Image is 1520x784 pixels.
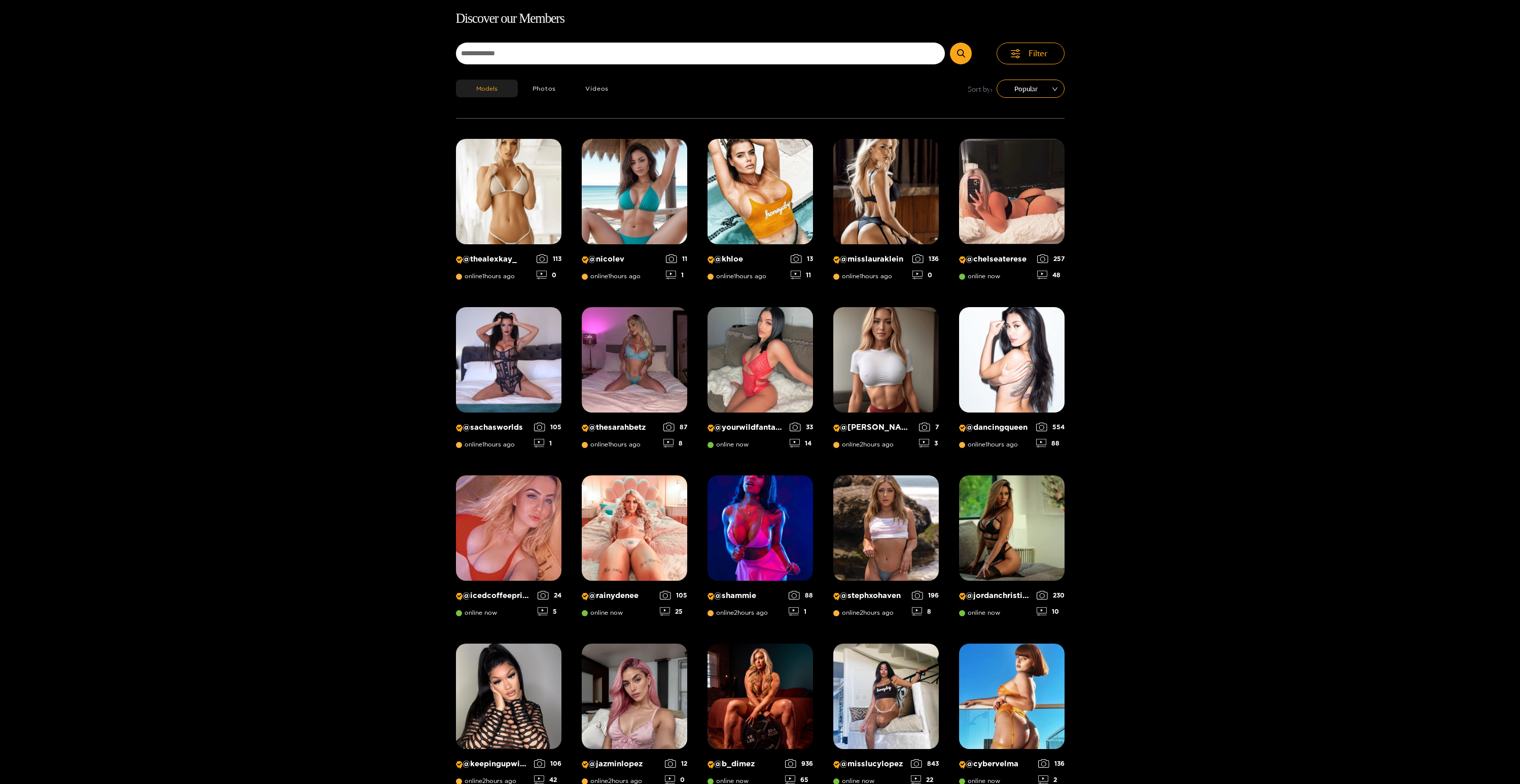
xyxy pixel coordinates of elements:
[790,423,813,431] div: 33
[833,759,906,769] p: @ misslucylopez
[537,271,561,279] div: 0
[582,307,687,455] a: Creator Profile Image: thesarahbetz@thesarahbetzonline1hours ago878
[1037,591,1065,600] div: 230
[456,80,518,97] button: Models
[1004,81,1057,96] span: Popular
[708,254,786,264] p: @ khloe
[665,759,687,768] div: 12
[833,273,892,280] span: online 1 hours ago
[833,139,939,244] img: Creator Profile Image: misslauraklein
[833,441,894,448] span: online 2 hours ago
[912,607,939,616] div: 8
[534,759,561,768] div: 106
[911,759,939,768] div: 843
[518,80,571,97] button: Photos
[534,439,561,447] div: 1
[708,307,813,455] a: Creator Profile Image: yourwildfantasyy69@yourwildfantasyy69online now3314
[582,307,687,413] img: Creator Profile Image: thesarahbetz
[791,254,813,263] div: 13
[708,139,813,287] a: Creator Profile Image: khloe@khloeonline1hours ago1311
[456,644,561,749] img: Creator Profile Image: keepingupwithmo
[582,475,687,623] a: Creator Profile Image: rainydenee@rainydeneeonline now10525
[582,139,687,287] a: Creator Profile Image: nicolev@nicolevonline1hours ago111
[833,307,939,413] img: Creator Profile Image: michelle
[582,441,641,448] span: online 1 hours ago
[708,423,785,432] p: @ yourwildfantasyy69
[582,644,687,749] img: Creator Profile Image: jazminlopez
[833,644,939,749] img: Creator Profile Image: misslucylopez
[959,139,1065,287] a: Creator Profile Image: chelseaterese@chelseatereseonline now25748
[708,644,813,749] img: Creator Profile Image: b_dimez
[959,475,1065,623] a: Creator Profile Image: jordanchristine_15@jordanchristine_15online now23010
[582,423,658,432] p: @ thesarahbetz
[456,139,561,287] a: Creator Profile Image: thealexkay_@thealexkay_online1hours ago1130
[1038,775,1065,784] div: 2
[456,8,1065,29] h1: Discover our Members
[666,271,687,279] div: 1
[456,139,561,244] img: Creator Profile Image: thealexkay_
[833,307,939,455] a: Creator Profile Image: michelle@[PERSON_NAME]online2hours ago73
[1029,48,1048,59] span: Filter
[456,254,532,264] p: @ thealexkay_
[833,475,939,623] a: Creator Profile Image: stephxohaven@stephxohavenonline2hours ago1968
[456,307,561,413] img: Creator Profile Image: sachasworlds
[968,83,993,95] span: Sort by:
[663,439,687,447] div: 8
[912,254,939,263] div: 136
[789,607,813,616] div: 1
[456,475,561,623] a: Creator Profile Image: icedcoffeeprincess@icedcoffeeprincessonline now245
[959,591,1032,601] p: @ jordanchristine_15
[666,254,687,263] div: 11
[959,423,1031,432] p: @ dancingqueen
[959,609,1000,616] span: online now
[911,775,939,784] div: 22
[833,423,914,432] p: @ [PERSON_NAME]
[833,254,907,264] p: @ misslauraklein
[708,759,780,769] p: @ b_dimez
[959,759,1033,769] p: @ cybervelma
[456,475,561,581] img: Creator Profile Image: icedcoffeeprincess
[1036,439,1065,447] div: 88
[789,591,813,600] div: 88
[582,139,687,244] img: Creator Profile Image: nicolev
[919,439,939,447] div: 3
[538,607,561,616] div: 5
[791,271,813,279] div: 11
[582,591,655,601] p: @ rainydenee
[833,139,939,287] a: Creator Profile Image: misslauraklein@misslaurakleinonline1hours ago1360
[660,607,687,616] div: 25
[959,254,1032,264] p: @ chelseaterese
[660,591,687,600] div: 105
[1036,423,1065,431] div: 554
[1038,759,1065,768] div: 136
[919,423,939,431] div: 7
[534,423,561,431] div: 105
[582,273,641,280] span: online 1 hours ago
[456,273,515,280] span: online 1 hours ago
[1037,254,1065,263] div: 257
[456,759,529,769] p: @ keepingupwithmo
[912,591,939,600] div: 196
[959,139,1065,244] img: Creator Profile Image: chelseaterese
[582,759,660,769] p: @ jazminlopez
[456,441,515,448] span: online 1 hours ago
[790,439,813,447] div: 14
[534,775,561,784] div: 42
[833,475,939,581] img: Creator Profile Image: stephxohaven
[959,273,1000,280] span: online now
[708,139,813,244] img: Creator Profile Image: khloe
[785,759,813,768] div: 936
[665,775,687,784] div: 0
[833,609,894,616] span: online 2 hours ago
[959,307,1065,413] img: Creator Profile Image: dancingqueen
[538,591,561,600] div: 24
[959,475,1065,581] img: Creator Profile Image: jordanchristine_15
[708,475,813,581] img: Creator Profile Image: shammie
[959,644,1065,749] img: Creator Profile Image: cybervelma
[456,307,561,455] a: Creator Profile Image: sachasworlds@sachasworldsonline1hours ago1051
[582,475,687,581] img: Creator Profile Image: rainydenee
[912,271,939,279] div: 0
[571,80,623,97] button: Videos
[708,441,749,448] span: online now
[785,775,813,784] div: 65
